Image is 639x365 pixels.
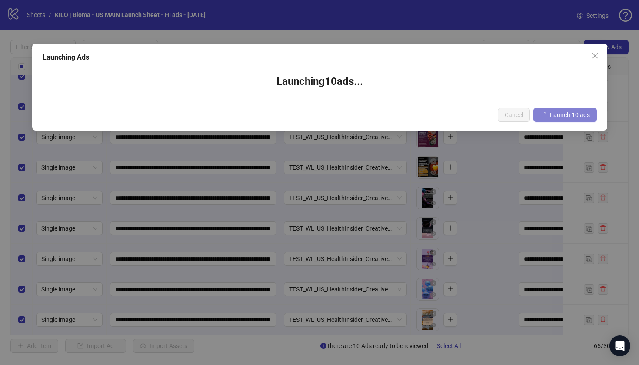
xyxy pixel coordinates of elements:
div: Launching Ads [43,52,597,63]
button: Launch 10 ads [533,108,597,122]
span: close [592,52,599,59]
span: Launch 10 ads [550,111,590,118]
button: Cancel [498,108,530,122]
span: loading [539,111,547,118]
button: Close [588,49,602,63]
div: Open Intercom Messenger [609,335,630,356]
h3: Launching 10 ad s ... [51,75,588,89]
